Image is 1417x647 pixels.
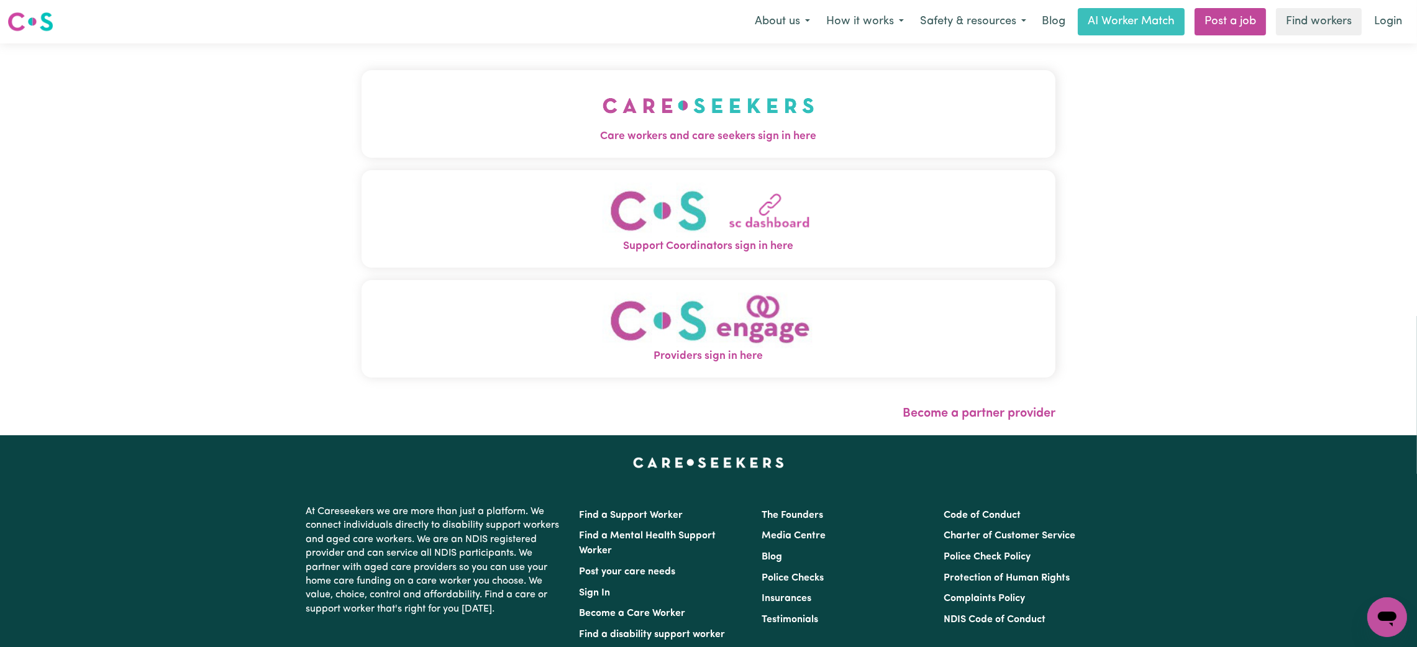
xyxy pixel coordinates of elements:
[944,552,1031,562] a: Police Check Policy
[580,531,716,556] a: Find a Mental Health Support Worker
[7,11,53,33] img: Careseekers logo
[362,280,1055,378] button: Providers sign in here
[362,170,1055,268] button: Support Coordinators sign in here
[762,573,824,583] a: Police Checks
[944,594,1025,604] a: Complaints Policy
[362,238,1055,255] span: Support Coordinators sign in here
[1078,8,1185,35] a: AI Worker Match
[306,500,565,621] p: At Careseekers we are more than just a platform. We connect individuals directly to disability su...
[580,510,683,520] a: Find a Support Worker
[944,510,1021,520] a: Code of Conduct
[944,615,1046,625] a: NDIS Code of Conduct
[580,588,611,598] a: Sign In
[1367,597,1407,637] iframe: Button to launch messaging window, conversation in progress
[362,129,1055,145] span: Care workers and care seekers sign in here
[1034,8,1073,35] a: Blog
[580,630,726,640] a: Find a disability support worker
[762,552,782,562] a: Blog
[7,7,53,36] a: Careseekers logo
[762,531,826,541] a: Media Centre
[1195,8,1266,35] a: Post a job
[1276,8,1362,35] a: Find workers
[580,609,686,618] a: Become a Care Worker
[762,615,818,625] a: Testimonials
[944,573,1070,583] a: Protection of Human Rights
[633,458,784,468] a: Careseekers home page
[818,9,912,35] button: How it works
[362,70,1055,157] button: Care workers and care seekers sign in here
[1367,8,1410,35] a: Login
[580,567,676,577] a: Post your care needs
[762,594,811,604] a: Insurances
[944,531,1075,541] a: Charter of Customer Service
[747,9,818,35] button: About us
[903,407,1055,420] a: Become a partner provider
[362,348,1055,364] span: Providers sign in here
[762,510,823,520] a: The Founders
[912,9,1034,35] button: Safety & resources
